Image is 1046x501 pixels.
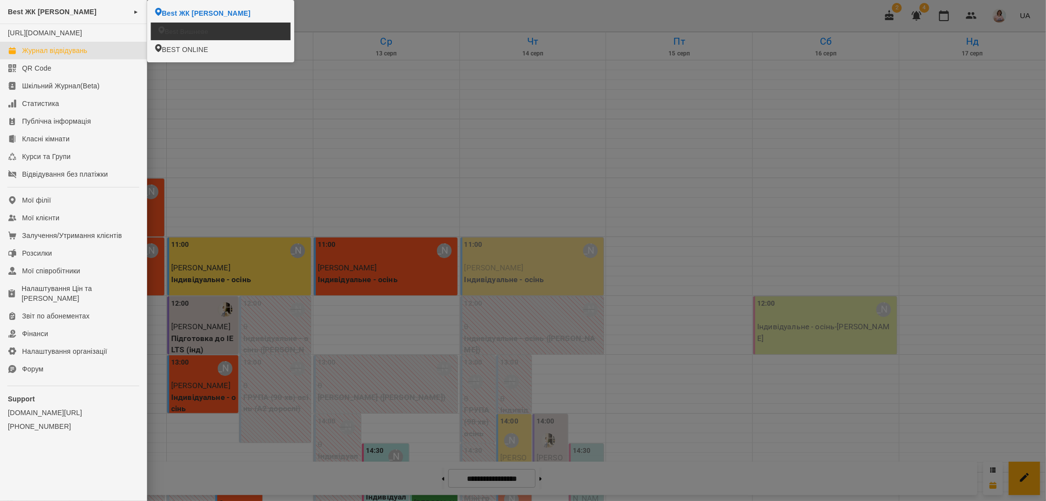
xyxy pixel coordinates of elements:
[22,231,122,240] div: Залучення/Утримання клієнтів
[22,195,51,205] div: Мої філії
[165,26,208,36] span: Best Вишневе
[22,99,59,108] div: Статистика
[22,63,51,73] div: QR Code
[22,134,70,144] div: Класні кімнати
[22,266,80,276] div: Мої співробітники
[22,169,108,179] div: Відвідування без платіжки
[8,29,82,37] a: [URL][DOMAIN_NAME]
[8,408,139,418] a: [DOMAIN_NAME][URL]
[22,329,48,339] div: Фінанси
[22,152,71,161] div: Курси та Групи
[8,8,97,16] span: Best ЖК [PERSON_NAME]
[8,394,139,404] p: Support
[22,311,90,321] div: Звіт по абонементах
[22,213,59,223] div: Мої клієнти
[22,81,100,91] div: Шкільний Журнал(Beta)
[8,422,139,431] a: [PHONE_NUMBER]
[22,364,44,374] div: Форум
[22,346,107,356] div: Налаштування організації
[22,46,87,55] div: Журнал відвідувань
[22,116,91,126] div: Публічна інформація
[133,8,139,16] span: ►
[22,248,52,258] div: Розсилки
[22,284,139,303] div: Налаштування Цін та [PERSON_NAME]
[162,45,208,54] span: BEST ONLINE
[162,8,251,18] span: Best ЖК [PERSON_NAME]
